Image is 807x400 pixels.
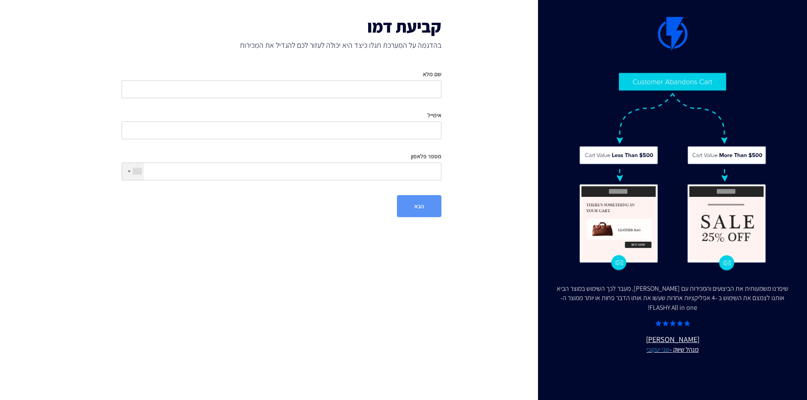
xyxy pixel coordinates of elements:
[122,40,441,51] span: בהדגמה על המערכת תגלו כיצד היא יכולה לעזור לכם להגדיל את המכירות
[397,195,441,217] button: הבא
[427,111,441,119] label: אימייל
[646,345,670,353] a: שני יעקובי
[423,70,441,78] label: שם מלא
[411,152,441,160] label: מספר פלאפון
[555,284,790,313] div: שיפרנו משמעותית את הביצועים והמכירות עם [PERSON_NAME]. מעבר לכך השימוש במוצר הביא אותנו לצמצם את ...
[579,72,767,271] img: Flashy
[555,334,790,354] u: [PERSON_NAME]
[122,17,441,36] h1: קביעת דמו
[555,345,790,354] small: מנהל שיווק -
